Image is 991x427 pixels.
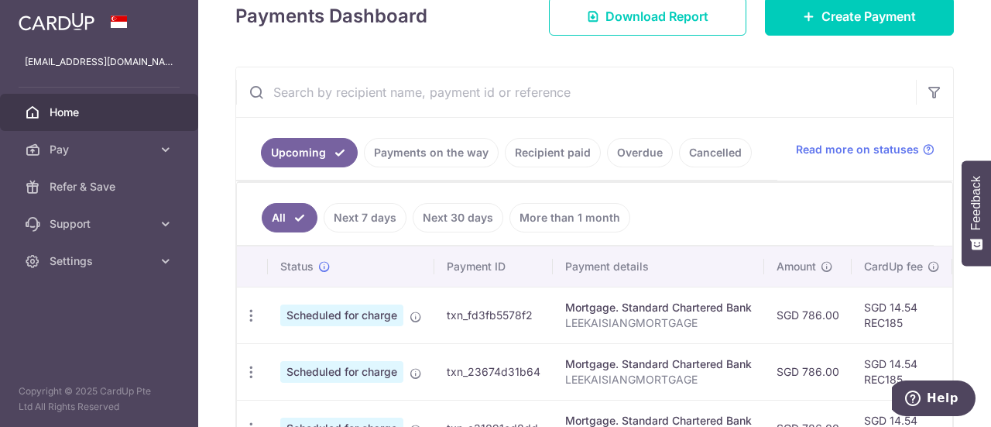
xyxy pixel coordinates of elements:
[505,138,601,167] a: Recipient paid
[434,246,553,287] th: Payment ID
[413,203,503,232] a: Next 30 days
[50,142,152,157] span: Pay
[262,203,317,232] a: All
[50,105,152,120] span: Home
[796,142,919,157] span: Read more on statuses
[565,356,752,372] div: Mortgage. Standard Chartered Bank
[19,12,94,31] img: CardUp
[50,253,152,269] span: Settings
[605,7,708,26] span: Download Report
[962,160,991,266] button: Feedback - Show survey
[235,2,427,30] h4: Payments Dashboard
[280,259,314,274] span: Status
[50,179,152,195] span: Refer & Save
[796,142,934,157] a: Read more on statuses
[852,287,952,343] td: SGD 14.54 REC185
[324,203,406,232] a: Next 7 days
[565,315,752,331] p: LEEKAISIANGMORTGAGE
[821,7,916,26] span: Create Payment
[777,259,816,274] span: Amount
[852,343,952,400] td: SGD 14.54 REC185
[261,138,358,167] a: Upcoming
[607,138,673,167] a: Overdue
[565,300,752,315] div: Mortgage. Standard Chartered Bank
[25,54,173,70] p: [EMAIL_ADDRESS][DOMAIN_NAME]
[864,259,923,274] span: CardUp fee
[434,287,553,343] td: txn_fd3fb5578f2
[434,343,553,400] td: txn_23674d31b64
[280,361,403,383] span: Scheduled for charge
[764,287,852,343] td: SGD 786.00
[509,203,630,232] a: More than 1 month
[679,138,752,167] a: Cancelled
[280,305,403,326] span: Scheduled for charge
[364,138,499,167] a: Payments on the way
[764,343,852,400] td: SGD 786.00
[892,381,976,419] iframe: Opens a widget where you can find more information
[565,372,752,387] p: LEEKAISIANGMORTGAGE
[50,216,152,232] span: Support
[969,176,983,230] span: Feedback
[553,246,764,287] th: Payment details
[236,67,916,117] input: Search by recipient name, payment id or reference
